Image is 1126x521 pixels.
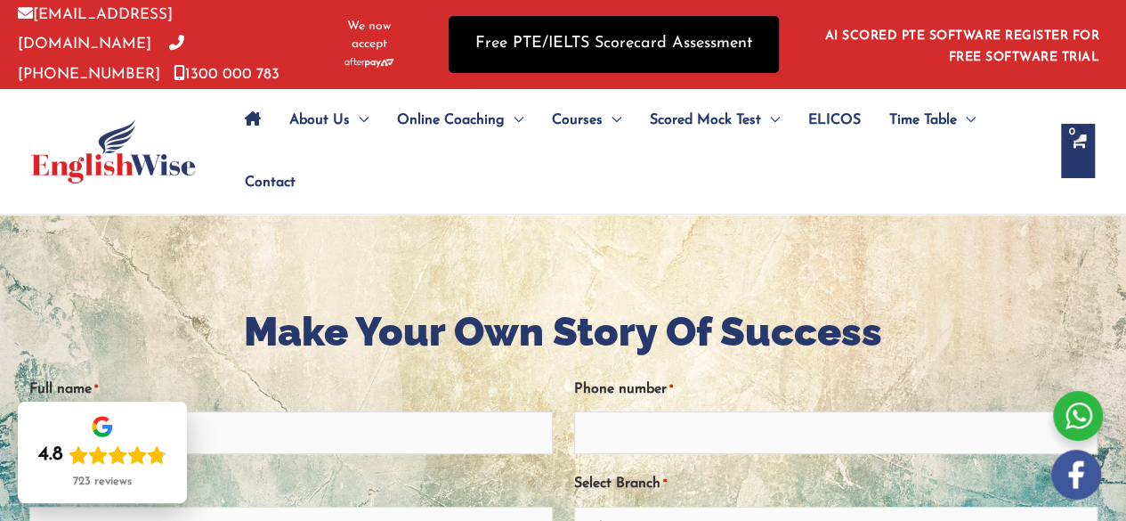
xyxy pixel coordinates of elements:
div: 4.8 [38,443,63,468]
span: Time Table [889,89,957,151]
span: Online Coaching [397,89,505,151]
a: 1300 000 783 [174,67,279,82]
span: Menu Toggle [505,89,523,151]
a: AI SCORED PTE SOFTWARE REGISTER FOR FREE SOFTWARE TRIAL [825,29,1100,64]
label: Select Branch [574,469,667,499]
a: [EMAIL_ADDRESS][DOMAIN_NAME] [18,7,173,52]
div: 723 reviews [73,475,132,489]
a: About UsMenu Toggle [275,89,383,151]
label: Phone number [574,375,673,404]
span: We now accept [334,18,404,53]
a: Time TableMenu Toggle [875,89,990,151]
aside: Header Widget 1 [814,15,1108,73]
a: [PHONE_NUMBER] [18,37,184,81]
img: white-facebook.png [1051,450,1101,500]
a: Scored Mock TestMenu Toggle [636,89,794,151]
a: CoursesMenu Toggle [538,89,636,151]
span: Menu Toggle [761,89,780,151]
h1: Make Your Own Story Of Success [29,304,1098,360]
span: Menu Toggle [957,89,976,151]
a: Free PTE/IELTS Scorecard Assessment [449,16,779,72]
span: Scored Mock Test [650,89,761,151]
a: Online CoachingMenu Toggle [383,89,538,151]
a: View Shopping Cart, empty [1061,124,1095,178]
a: ELICOS [794,89,875,151]
span: About Us [289,89,350,151]
span: Courses [552,89,603,151]
a: Contact [231,151,296,214]
span: Menu Toggle [350,89,369,151]
span: Menu Toggle [603,89,621,151]
span: Contact [245,151,296,214]
label: Full name [29,375,98,404]
img: cropped-ew-logo [31,119,196,183]
img: Afterpay-Logo [344,58,393,68]
div: Rating: 4.8 out of 5 [38,443,166,468]
span: ELICOS [808,89,861,151]
nav: Site Navigation: Main Menu [231,89,1043,214]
